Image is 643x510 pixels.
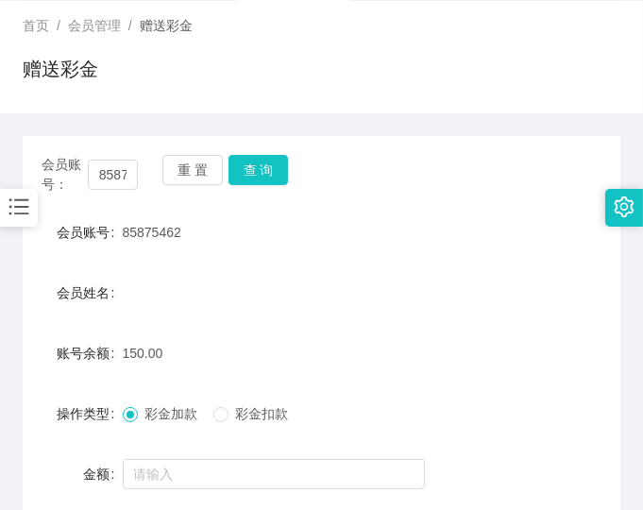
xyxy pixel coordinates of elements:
button: 查 询 [228,155,289,185]
input: 请输入 [123,459,425,489]
span: 85875462 [123,225,181,240]
span: / [57,18,60,33]
span: 彩金扣款 [228,406,296,421]
span: 赠送彩金 [140,18,193,33]
span: 会员管理 [68,18,121,33]
label: 会员姓名 [57,285,123,300]
span: 150.00 [123,346,163,361]
label: 会员账号 [57,225,123,240]
i: 图标: bars [7,195,31,219]
button: 重 置 [162,155,223,185]
label: 操作类型 [57,406,123,421]
input: 会员账号 [88,160,138,190]
span: 首页 [23,18,49,33]
span: / [128,18,132,33]
span: 彩金加款 [138,406,206,421]
label: 金额 [83,467,123,482]
h1: 赠送彩金 [23,55,98,83]
i: 图标: setting [614,196,635,217]
span: 会员账号： [42,155,88,195]
label: 账号余额 [57,346,123,361]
